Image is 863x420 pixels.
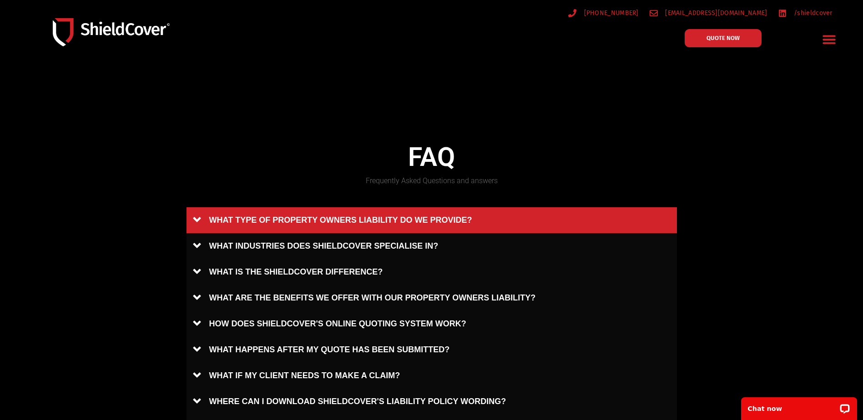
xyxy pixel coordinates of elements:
a: WHAT INDUSTRIES DOES SHIELDCOVER SPECIALISE IN? [187,233,677,259]
span: /shieldcover [792,7,833,19]
a: HOW DOES SHIELDCOVER'S ONLINE QUOTING SYSTEM WORK? [187,311,677,337]
span: QUOTE NOW [707,35,740,41]
a: WHERE CAN I DOWNLOAD SHIELDCOVER'S LIABILITY POLICY WORDING? [187,389,677,415]
a: [PHONE_NUMBER] [568,7,639,19]
a: WHAT ARE THE BENEFITS WE OFFER WITH OUR PROPERTY OWNERS LIABILITY? [187,285,677,311]
div: Menu Toggle [818,29,840,50]
a: /shieldcover [778,7,833,19]
a: WHAT IS THE SHIELDCOVER DIFFERENCE? [187,259,677,285]
a: QUOTE NOW [685,29,762,47]
a: WHAT IF MY CLIENT NEEDS TO MAKE A CLAIM? [187,363,677,389]
span: [PHONE_NUMBER] [582,7,639,19]
iframe: LiveChat chat widget [735,391,863,420]
h4: FAQ [187,142,677,173]
h5: Frequently Asked Questions and answers [187,177,677,185]
a: WHAT TYPE OF PROPERTY OWNERS LIABILITY DO WE PROVIDE? [187,207,677,233]
img: Shield-Cover-Underwriting-Australia-logo-full [53,18,170,47]
a: [EMAIL_ADDRESS][DOMAIN_NAME] [650,7,767,19]
a: WHAT HAPPENS AFTER MY QUOTE HAS BEEN SUBMITTED? [187,337,677,363]
span: [EMAIL_ADDRESS][DOMAIN_NAME] [663,7,767,19]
